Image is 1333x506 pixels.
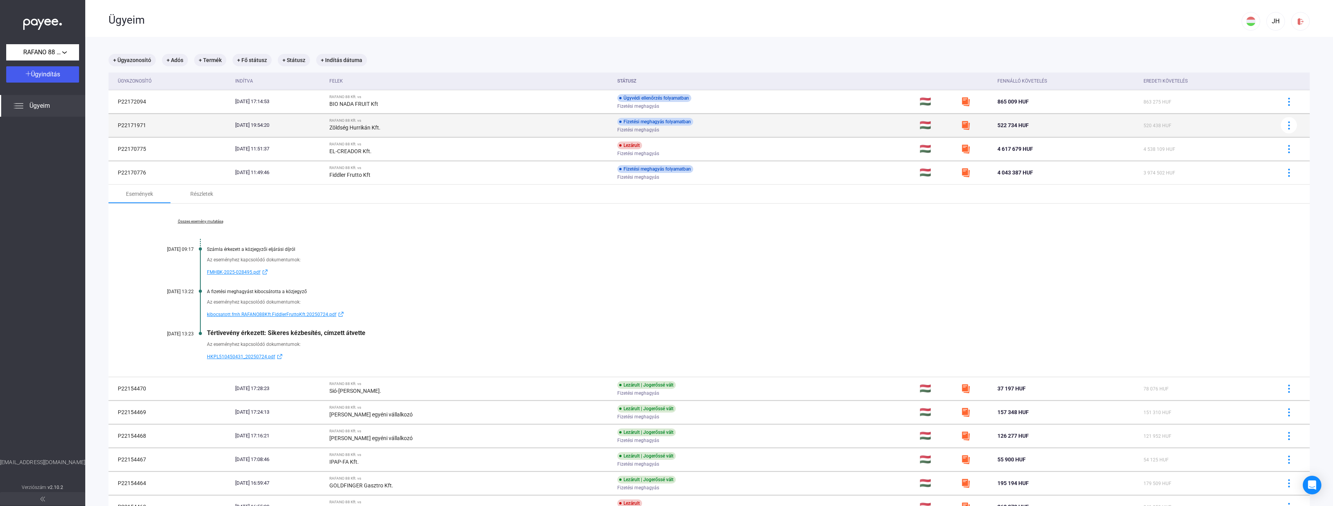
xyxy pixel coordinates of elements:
[329,482,393,489] strong: GOLDFINGER Gasztro Kft.
[1281,404,1297,420] button: more-blue
[118,76,229,86] div: Ügyazonosító
[316,54,367,66] mat-chip: + Indítás dátuma
[997,433,1029,439] span: 126 277 HUF
[118,76,152,86] div: Ügyazonosító
[48,485,64,490] strong: v2.10.2
[617,476,676,484] div: Lezárult | Jogerőssé vált
[29,101,50,111] span: Ügyeim
[997,409,1029,415] span: 157 348 HUF
[961,431,970,440] img: szamlazzhu-mini
[617,118,693,126] div: Fizetési meghagyás folyamatban
[329,101,378,107] strong: BIO NADA FRUIT Kft
[235,479,323,487] div: [DATE] 16:59:47
[1144,76,1271,86] div: Eredeti követelés
[961,144,970,154] img: szamlazzhu-mini
[997,122,1029,128] span: 522 734 HUF
[1285,385,1293,393] img: more-blue
[207,268,260,277] span: FMHBK-2025-028495.pdf
[997,146,1033,152] span: 4 617 679 HUF
[961,455,970,464] img: szamlazzhu-mini
[614,73,917,90] th: Státusz
[329,435,413,441] strong: [PERSON_NAME] egyéni vállalkozó
[329,476,611,481] div: RAFANO 88 Kft. vs
[31,71,60,78] span: Ügyindítás
[194,54,226,66] mat-chip: + Termék
[26,71,31,76] img: plus-white.svg
[207,256,1271,264] div: Az eseményhez kapcsolódó dokumentumok:
[23,14,62,30] img: white-payee-white-dot.svg
[617,428,676,436] div: Lezárult | Jogerőssé vált
[997,385,1026,392] span: 37 197 HUF
[916,90,958,113] td: 🇭🇺
[329,388,381,394] strong: Sió-[PERSON_NAME].
[1303,476,1321,494] div: Open Intercom Messenger
[108,137,232,161] td: P22170775
[108,448,232,471] td: P22154467
[997,169,1033,176] span: 4 043 387 HUF
[235,408,323,416] div: [DATE] 17:24:13
[617,94,691,102] div: Ügyvédi ellenőrzés folyamatban
[329,76,611,86] div: Felek
[108,401,232,424] td: P22154469
[147,331,194,337] div: [DATE] 13:23
[1285,145,1293,153] img: more-blue
[617,102,659,111] span: Fizetési meghagyás
[617,436,659,445] span: Fizetési meghagyás
[6,66,79,83] button: Ügyindítás
[260,269,270,275] img: external-link-blue
[329,118,611,123] div: RAFANO 88 Kft. vs
[1281,451,1297,468] button: more-blue
[329,500,611,504] div: RAFANO 88 Kft. vs
[997,76,1137,86] div: Fennálló követelés
[329,411,413,418] strong: [PERSON_NAME] egyéni vállalkozó
[235,98,323,105] div: [DATE] 17:14:53
[617,142,642,149] div: Lezárult
[336,311,346,317] img: external-link-blue
[232,54,272,66] mat-chip: + Fő státusz
[207,310,336,319] span: kibocsatott.fmh.RAFANO88Kft.FiddlerFruttoKft.20250724.pdf
[108,424,232,447] td: P22154468
[108,471,232,495] td: P22154464
[108,14,1242,27] div: Ügyeim
[1144,433,1171,439] span: 121 952 HUF
[961,97,970,106] img: szamlazzhu-mini
[190,189,213,199] div: Részletek
[235,76,253,86] div: Indítva
[329,148,372,154] strong: EL-CREADOR Kft.
[329,405,611,410] div: RAFANO 88 Kft. vs
[1144,76,1188,86] div: Eredeti követelés
[617,452,676,460] div: Lezárult | Jogerőssé vált
[997,76,1047,86] div: Fennálló követelés
[1144,386,1169,392] span: 78 076 HUF
[1281,380,1297,397] button: more-blue
[1144,123,1171,128] span: 520 438 HUF
[1281,141,1297,157] button: more-blue
[329,459,359,465] strong: IPAP-FA Kft.
[329,429,611,433] div: RAFANO 88 Kft. vs
[961,121,970,130] img: szamlazzhu-mini
[1144,457,1169,463] span: 54 125 HUF
[617,381,676,389] div: Lezárult | Jogerőssé vált
[126,189,153,199] div: Események
[108,377,232,400] td: P22154470
[617,483,659,492] span: Fizetési meghagyás
[207,352,1271,361] a: HKPL510450431_20250724.pdfexternal-link-blue
[916,471,958,495] td: 🇭🇺
[916,377,958,400] td: 🇭🇺
[23,48,62,57] span: RAFANO 88 Kft.
[1291,12,1310,31] button: logout-red
[1285,121,1293,130] img: more-blue
[329,76,343,86] div: Felek
[235,456,323,463] div: [DATE] 17:08:46
[329,172,370,178] strong: Fiddler Frutto Kft
[207,340,1271,348] div: Az eseményhez kapcsolódó dokumentumok:
[235,76,323,86] div: Indítva
[329,166,611,170] div: RAFANO 88 Kft. vs
[147,289,194,294] div: [DATE] 13:22
[961,168,970,177] img: szamlazzhu-mini
[1144,99,1171,105] span: 863 275 HUF
[329,95,611,99] div: RAFANO 88 Kft. vs
[162,54,188,66] mat-chip: + Adós
[617,459,659,469] span: Fizetési meghagyás
[207,310,1271,319] a: kibocsatott.fmh.RAFANO88Kft.FiddlerFruttoKft.20250724.pdfexternal-link-blue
